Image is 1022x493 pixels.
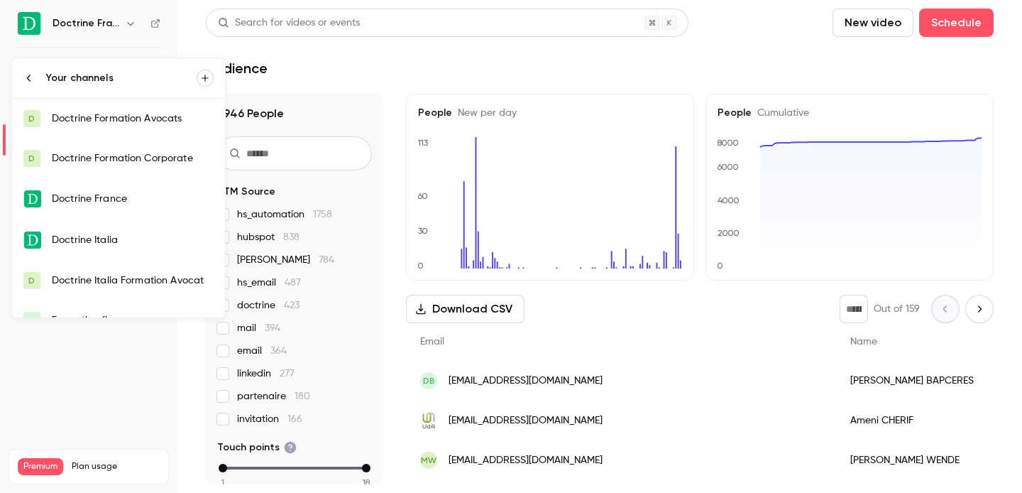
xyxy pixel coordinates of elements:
div: Doctrine Italia [52,233,214,247]
div: Your channels [46,71,197,85]
img: Doctrine Italia [24,232,41,249]
div: Formation flow [52,313,214,327]
span: D [28,274,35,287]
img: Doctrine France [24,190,41,207]
span: D [28,152,35,165]
div: Doctrine Formation Avocats [52,112,214,126]
span: F [30,314,34,327]
div: Doctrine Formation Corporate [52,151,214,166]
span: D [28,112,35,125]
div: Doctrine France [52,192,214,206]
div: Doctrine Italia Formation Avocat [52,273,214,288]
